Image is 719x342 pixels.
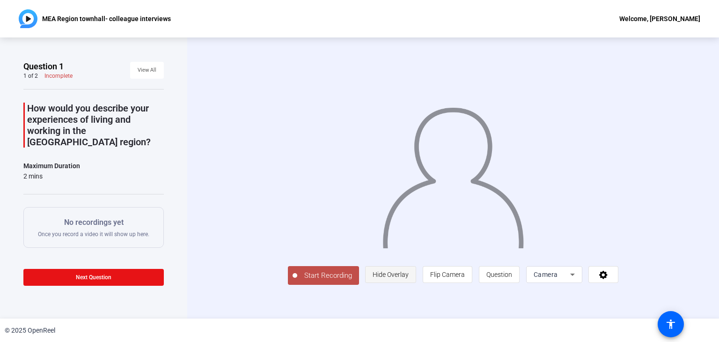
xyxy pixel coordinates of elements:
[23,61,64,72] span: Question 1
[138,63,156,77] span: View All
[619,13,700,24] div: Welcome, [PERSON_NAME]
[5,326,55,335] div: © 2025 OpenReel
[297,270,359,281] span: Start Recording
[38,217,149,238] div: Once you record a video it will show up here.
[534,271,558,278] span: Camera
[19,9,37,28] img: OpenReel logo
[486,271,512,278] span: Question
[430,271,465,278] span: Flip Camera
[423,266,472,283] button: Flip Camera
[23,160,80,171] div: Maximum Duration
[382,99,525,248] img: overlay
[44,72,73,80] div: Incomplete
[365,266,416,283] button: Hide Overlay
[76,274,111,281] span: Next Question
[27,103,164,148] p: How would you describe your experiences of living and working in the [GEOGRAPHIC_DATA] region?
[23,269,164,286] button: Next Question
[23,171,80,181] div: 2 mins
[373,271,409,278] span: Hide Overlay
[288,266,359,285] button: Start Recording
[42,13,171,24] p: MEA Region townhall- colleague interviews
[479,266,520,283] button: Question
[38,217,149,228] p: No recordings yet
[130,62,164,79] button: View All
[665,319,676,330] mat-icon: accessibility
[23,72,38,80] div: 1 of 2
